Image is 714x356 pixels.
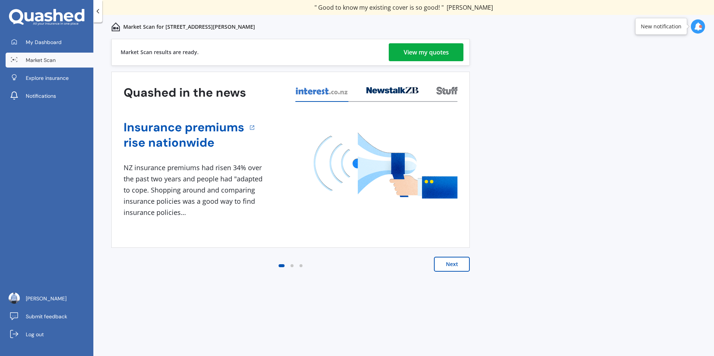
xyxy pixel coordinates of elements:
span: Log out [26,331,44,338]
div: New notification [641,23,682,30]
div: NZ insurance premiums had risen 34% over the past two years and people had "adapted to cope. Shop... [124,162,266,218]
h3: Quashed in the news [124,85,246,100]
a: Notifications [6,88,93,103]
span: Submit feedback [26,313,67,320]
a: My Dashboard [6,35,93,50]
img: ACg8ocLM-SMbemUGEYQAiUXX3qz5D9-gNKfQZW8XAA5MCEAFjAaIKhSD=s96-c [9,293,20,304]
span: [PERSON_NAME] [26,295,66,302]
a: Explore insurance [6,71,93,85]
div: Market Scan results are ready. [121,39,199,65]
a: rise nationwide [124,135,244,150]
span: Market Scan [26,56,56,64]
a: View my quotes [389,43,463,61]
span: Explore insurance [26,74,69,82]
a: Insurance premiums [124,120,244,135]
button: Next [434,257,470,272]
div: View my quotes [404,43,449,61]
p: Market Scan for [STREET_ADDRESS][PERSON_NAME] [123,23,255,31]
span: My Dashboard [26,38,62,46]
img: media image [314,132,457,199]
a: Submit feedback [6,309,93,324]
a: Log out [6,327,93,342]
a: Market Scan [6,53,93,68]
a: [PERSON_NAME] [6,291,93,306]
img: home-and-contents.b802091223b8502ef2dd.svg [111,22,120,31]
span: Notifications [26,92,56,100]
